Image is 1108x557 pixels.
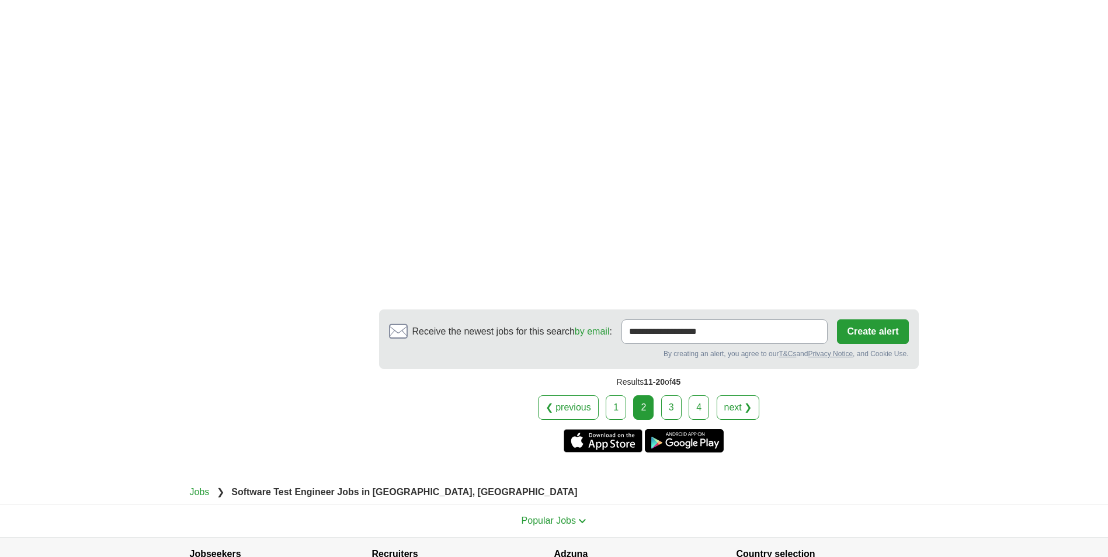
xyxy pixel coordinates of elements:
[689,395,709,420] a: 4
[717,395,760,420] a: next ❯
[575,326,610,336] a: by email
[779,350,796,358] a: T&Cs
[389,349,909,359] div: By creating an alert, you agree to our and , and Cookie Use.
[645,429,724,452] a: Get the Android app
[837,319,908,344] button: Create alert
[522,516,576,525] span: Popular Jobs
[578,518,586,524] img: toggle icon
[661,395,682,420] a: 3
[672,377,681,387] span: 45
[538,395,599,420] a: ❮ previous
[217,487,224,497] span: ❯
[412,325,612,339] span: Receive the newest jobs for this search :
[808,350,853,358] a: Privacy Notice
[606,395,626,420] a: 1
[190,487,210,497] a: Jobs
[231,487,577,497] strong: Software Test Engineer Jobs in [GEOGRAPHIC_DATA], [GEOGRAPHIC_DATA]
[644,377,665,387] span: 11-20
[633,395,654,420] div: 2
[564,429,642,452] a: Get the iPhone app
[379,369,919,395] div: Results of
